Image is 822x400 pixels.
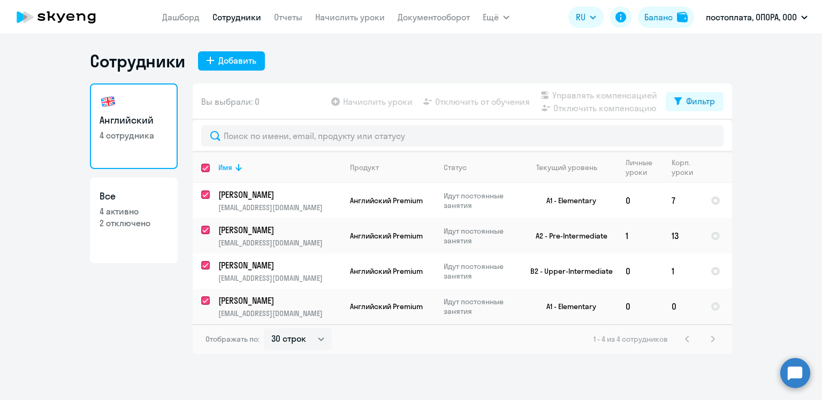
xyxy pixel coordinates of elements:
p: [EMAIL_ADDRESS][DOMAIN_NAME] [218,238,341,248]
span: Английский Premium [350,231,423,241]
div: Корп. уроки [672,158,702,177]
p: [PERSON_NAME] [218,224,339,236]
td: 1 [663,253,702,289]
div: Корп. уроки [672,158,695,177]
a: Английский4 сотрудника [90,83,178,169]
td: 0 [663,289,702,324]
div: Личные уроки [626,158,663,177]
p: Идут постоянные занятия [444,226,517,245]
a: Дашборд [162,12,200,22]
p: Идут постоянные занятия [444,191,517,210]
div: Статус [444,163,517,172]
div: Продукт [350,163,435,172]
span: Английский Premium [350,266,423,276]
img: english [100,93,117,110]
h1: Сотрудники [90,50,185,72]
p: [EMAIL_ADDRESS][DOMAIN_NAME] [218,309,341,318]
button: Ещё [483,6,509,28]
td: A2 - Pre-Intermediate [517,218,617,253]
span: 1 - 4 из 4 сотрудников [593,334,668,344]
span: Ещё [483,11,499,24]
p: [EMAIL_ADDRESS][DOMAIN_NAME] [218,203,341,212]
a: [PERSON_NAME] [218,295,341,306]
div: Фильтр [686,95,715,107]
td: 0 [617,289,663,324]
div: Продукт [350,163,379,172]
h3: Английский [100,113,168,127]
p: Идут постоянные занятия [444,297,517,316]
p: 4 сотрудника [100,129,168,141]
span: Английский Premium [350,302,423,311]
div: Статус [444,163,467,172]
td: 1 [617,218,663,253]
p: 4 активно [100,205,168,217]
p: [PERSON_NAME] [218,295,339,306]
p: [PERSON_NAME] [218,189,339,201]
td: 0 [617,253,663,289]
a: Отчеты [274,12,302,22]
p: [PERSON_NAME] [218,259,339,271]
div: Текущий уровень [526,163,616,172]
div: Баланс [644,11,673,24]
p: Идут постоянные занятия [444,261,517,281]
p: 2 отключено [100,217,168,229]
span: RU [576,11,585,24]
td: 7 [663,183,702,218]
button: постоплата, ОПОРА, ООО [701,4,813,30]
a: Документооборот [398,12,470,22]
img: balance [677,12,688,22]
span: Английский Premium [350,196,423,205]
div: Добавить [218,54,256,67]
td: 13 [663,218,702,253]
td: 0 [617,183,663,218]
button: Добавить [198,51,265,71]
p: [EMAIL_ADDRESS][DOMAIN_NAME] [218,273,341,283]
td: B2 - Upper-Intermediate [517,253,617,289]
button: Балансbalance [638,6,694,28]
span: Вы выбрали: 0 [201,95,260,108]
div: Имя [218,163,232,172]
div: Имя [218,163,341,172]
button: Фильтр [666,92,724,111]
a: Начислить уроки [315,12,385,22]
span: Отображать по: [205,334,260,344]
a: [PERSON_NAME] [218,189,341,201]
button: RU [568,6,604,28]
a: Все4 активно2 отключено [90,178,178,263]
a: Сотрудники [212,12,261,22]
a: [PERSON_NAME] [218,224,341,236]
p: постоплата, ОПОРА, ООО [706,11,797,24]
input: Поиск по имени, email, продукту или статусу [201,125,724,147]
td: A1 - Elementary [517,183,617,218]
a: [PERSON_NAME] [218,259,341,271]
td: A1 - Elementary [517,289,617,324]
div: Текущий уровень [536,163,597,172]
div: Личные уроки [626,158,656,177]
h3: Все [100,189,168,203]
